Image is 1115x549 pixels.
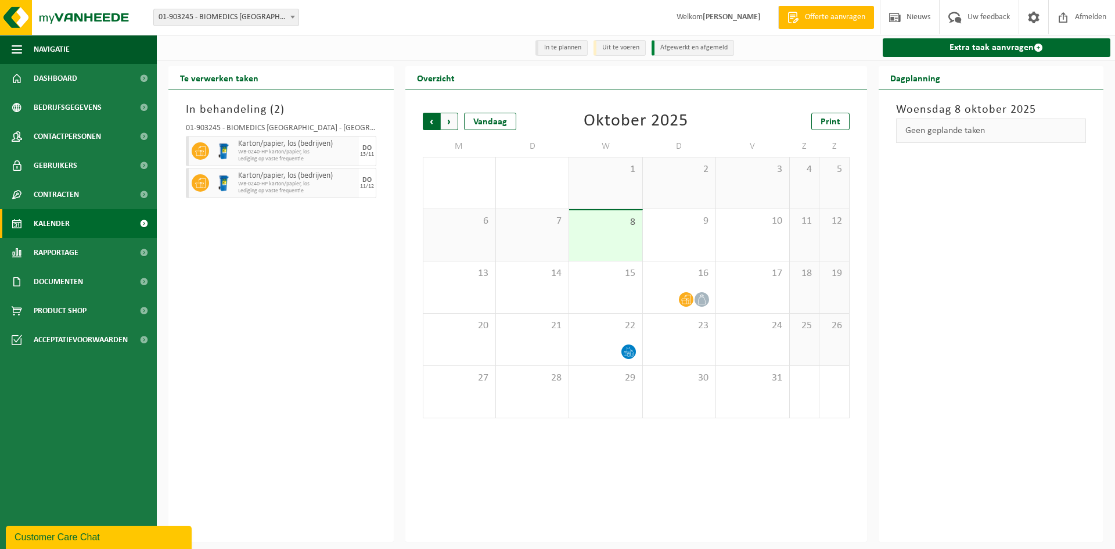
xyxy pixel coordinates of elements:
[362,177,372,184] div: DO
[879,66,952,89] h2: Dagplanning
[535,40,588,56] li: In te plannen
[825,215,843,228] span: 12
[575,372,636,385] span: 29
[796,320,813,332] span: 25
[575,267,636,280] span: 15
[643,136,716,157] td: D
[502,215,563,228] span: 7
[34,122,101,151] span: Contactpersonen
[360,184,374,189] div: 11/12
[154,9,298,26] span: 01-903245 - BIOMEDICS NV - GELUWE
[575,163,636,176] span: 1
[722,320,783,332] span: 24
[238,171,356,181] span: Karton/papier, los (bedrijven)
[464,113,516,130] div: Vandaag
[423,113,440,130] span: Vorige
[6,523,194,549] iframe: chat widget
[652,40,734,56] li: Afgewerkt en afgemeld
[722,372,783,385] span: 31
[722,215,783,228] span: 10
[34,296,87,325] span: Product Shop
[496,136,569,157] td: D
[502,320,563,332] span: 21
[778,6,874,29] a: Offerte aanvragen
[821,117,840,127] span: Print
[238,139,356,149] span: Karton/papier, los (bedrijven)
[594,40,646,56] li: Uit te voeren
[34,35,70,64] span: Navigatie
[649,163,710,176] span: 2
[429,267,490,280] span: 13
[153,9,299,26] span: 01-903245 - BIOMEDICS NV - GELUWE
[34,151,77,180] span: Gebruikers
[429,320,490,332] span: 20
[429,215,490,228] span: 6
[896,119,1087,143] div: Geen geplande taken
[168,66,270,89] h2: Te verwerken taken
[796,267,813,280] span: 18
[34,64,77,93] span: Dashboard
[502,267,563,280] span: 14
[790,136,819,157] td: Z
[883,38,1111,57] a: Extra taak aanvragen
[796,163,813,176] span: 4
[34,325,128,354] span: Acceptatievoorwaarden
[796,215,813,228] span: 11
[423,136,496,157] td: M
[215,142,232,160] img: WB-0240-HPE-BE-01
[34,93,102,122] span: Bedrijfsgegevens
[186,124,376,136] div: 01-903245 - BIOMEDICS [GEOGRAPHIC_DATA] - [GEOGRAPHIC_DATA]
[238,149,356,156] span: WB-0240-HP karton/papier, los
[405,66,466,89] h2: Overzicht
[649,320,710,332] span: 23
[825,163,843,176] span: 5
[649,215,710,228] span: 9
[502,372,563,385] span: 28
[811,113,850,130] a: Print
[34,209,70,238] span: Kalender
[34,238,78,267] span: Rapportage
[575,216,636,229] span: 8
[825,320,843,332] span: 26
[215,174,232,192] img: WB-0240-HPE-BE-01
[649,267,710,280] span: 16
[569,136,642,157] td: W
[825,267,843,280] span: 19
[238,188,356,195] span: Lediging op vaste frequentie
[802,12,868,23] span: Offerte aanvragen
[722,267,783,280] span: 17
[429,372,490,385] span: 27
[722,163,783,176] span: 3
[649,372,710,385] span: 30
[575,320,636,332] span: 22
[819,136,849,157] td: Z
[441,113,458,130] span: Volgende
[34,180,79,209] span: Contracten
[362,145,372,152] div: DO
[186,101,376,119] h3: In behandeling ( )
[716,136,789,157] td: V
[584,113,688,130] div: Oktober 2025
[238,156,356,163] span: Lediging op vaste frequentie
[34,267,83,296] span: Documenten
[274,104,280,116] span: 2
[896,101,1087,119] h3: Woensdag 8 oktober 2025
[703,13,761,21] strong: [PERSON_NAME]
[238,181,356,188] span: WB-0240-HP karton/papier, los
[360,152,374,157] div: 13/11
